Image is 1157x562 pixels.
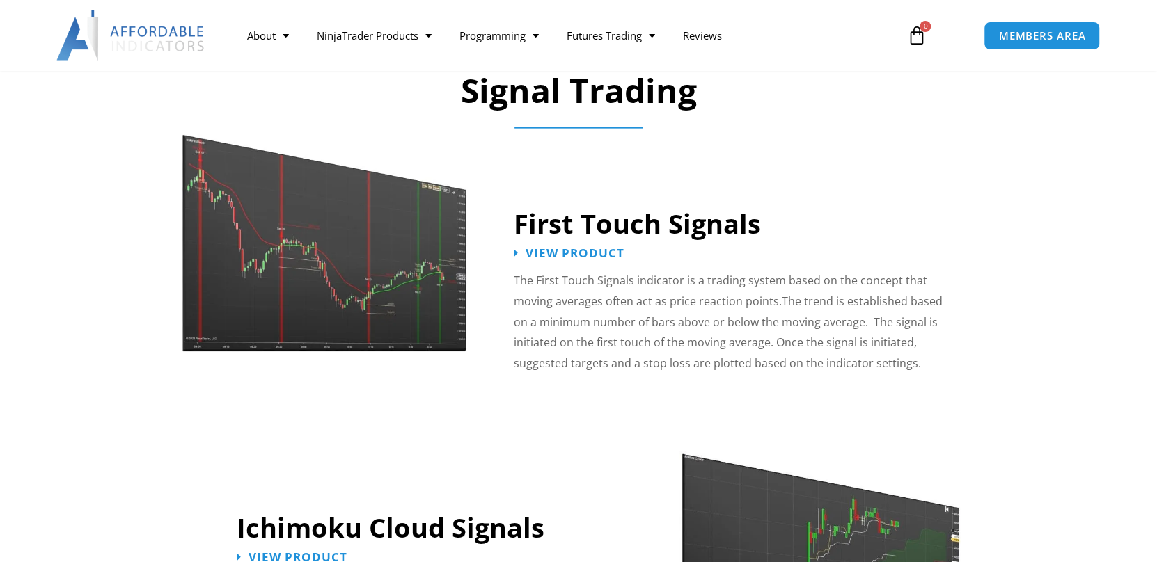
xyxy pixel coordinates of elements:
a: First Touch Signals [513,205,760,241]
a: Reviews [669,19,736,51]
h2: Signal Trading [150,69,1007,112]
a: NinjaTrader Products [303,19,446,51]
a: View Product [513,247,624,259]
a: About [233,19,303,51]
a: Ichimoku Cloud Signals [237,509,544,545]
a: MEMBERS AREA [984,22,1100,50]
p: The First Touch Signals indicator is a trading system based on the concept that moving averages o... [513,271,954,374]
a: 0 [886,15,947,56]
img: First Touch Signals 1 | Affordable Indicators – NinjaTrader [182,106,469,352]
a: Futures Trading [553,19,669,51]
span: View Product [525,247,624,259]
img: LogoAI | Affordable Indicators – NinjaTrader [56,10,206,61]
span: 0 [920,21,931,32]
nav: Menu [233,19,890,51]
span: MEMBERS AREA [998,31,1085,41]
a: Programming [446,19,553,51]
